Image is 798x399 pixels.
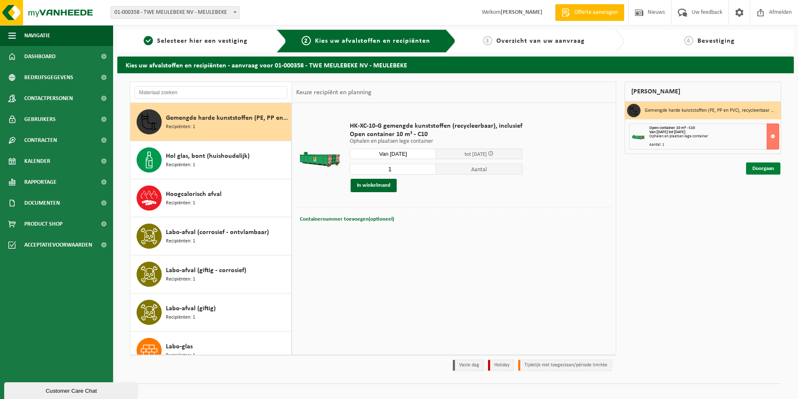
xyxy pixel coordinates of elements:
[572,8,620,17] span: Offerte aanvragen
[130,332,292,370] button: Labo-glas Recipiënten: 1
[350,139,522,144] p: Ophalen en plaatsen lege container
[166,352,195,360] span: Recipiënten: 1
[24,151,50,172] span: Kalender
[351,179,397,192] button: In winkelmand
[166,161,195,169] span: Recipiënten: 1
[292,82,376,103] div: Keuze recipiënt en planning
[157,38,248,44] span: Selecteer hier een vestiging
[111,6,240,19] span: 01-000358 - TWE MEULEBEKE NV - MEULEBEKE
[166,265,246,275] span: Labo-afval (giftig - corrosief)
[555,4,624,21] a: Offerte aanvragen
[166,275,195,283] span: Recipiënten: 1
[625,82,781,102] div: [PERSON_NAME]
[350,122,522,130] span: HK-XC-10-G gemengde kunststoffen (recycleerbaar), inclusief
[496,38,585,44] span: Overzicht van uw aanvraag
[302,36,311,45] span: 2
[166,123,195,131] span: Recipiënten: 1
[24,25,50,46] span: Navigatie
[121,36,270,46] a: 1Selecteer hier een vestiging
[488,360,514,371] li: Holiday
[166,342,193,352] span: Labo-glas
[130,179,292,217] button: Hoogcalorisch afval Recipiënten: 1
[465,152,487,157] span: tot [DATE]
[130,103,292,141] button: Gemengde harde kunststoffen (PE, PP en PVC), recycleerbaar (industrieel) Recipiënten: 1
[645,104,775,117] h3: Gemengde harde kunststoffen (PE, PP en PVC), recycleerbaar (industrieel)
[130,141,292,179] button: Hol glas, bont (huishoudelijk) Recipiënten: 1
[130,293,292,332] button: Labo-afval (giftig) Recipiënten: 1
[24,88,73,109] span: Contactpersonen
[300,216,394,222] span: Containernummer toevoegen(optioneel)
[24,109,56,130] span: Gebruikers
[453,360,484,371] li: Vaste dag
[130,217,292,255] button: Labo-afval (corrosief - ontvlambaar) Recipiënten: 1
[350,130,522,139] span: Open container 10 m³ - C10
[134,86,287,99] input: Materiaal zoeken
[649,126,695,130] span: Open container 10 m³ - C10
[350,149,436,159] input: Selecteer datum
[24,172,57,193] span: Rapportage
[130,255,292,293] button: Labo-afval (giftig - corrosief) Recipiënten: 1
[315,38,430,44] span: Kies uw afvalstoffen en recipiënten
[4,381,140,399] iframe: chat widget
[166,199,195,207] span: Recipiënten: 1
[144,36,153,45] span: 1
[166,151,250,161] span: Hol glas, bont (huishoudelijk)
[649,143,779,147] div: Aantal: 1
[746,162,780,175] a: Doorgaan
[166,314,195,322] span: Recipiënten: 1
[24,67,73,88] span: Bedrijfsgegevens
[166,189,222,199] span: Hoogcalorisch afval
[166,227,269,237] span: Labo-afval (corrosief - ontvlambaar)
[436,164,522,175] span: Aantal
[24,234,92,255] span: Acceptatievoorwaarden
[697,38,735,44] span: Bevestiging
[117,57,794,73] h2: Kies uw afvalstoffen en recipiënten - aanvraag voor 01-000358 - TWE MEULEBEKE NV - MEULEBEKE
[649,134,779,139] div: Ophalen en plaatsen lege container
[166,237,195,245] span: Recipiënten: 1
[24,46,56,67] span: Dashboard
[24,193,60,214] span: Documenten
[501,9,542,15] strong: [PERSON_NAME]
[299,214,395,225] button: Containernummer toevoegen(optioneel)
[111,7,239,18] span: 01-000358 - TWE MEULEBEKE NV - MEULEBEKE
[24,214,62,234] span: Product Shop
[649,130,685,134] strong: Van [DATE] tot [DATE]
[518,360,612,371] li: Tijdelijk niet toegestaan/période limitée
[166,113,289,123] span: Gemengde harde kunststoffen (PE, PP en PVC), recycleerbaar (industrieel)
[166,304,216,314] span: Labo-afval (giftig)
[24,130,57,151] span: Contracten
[483,36,492,45] span: 3
[684,36,693,45] span: 4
